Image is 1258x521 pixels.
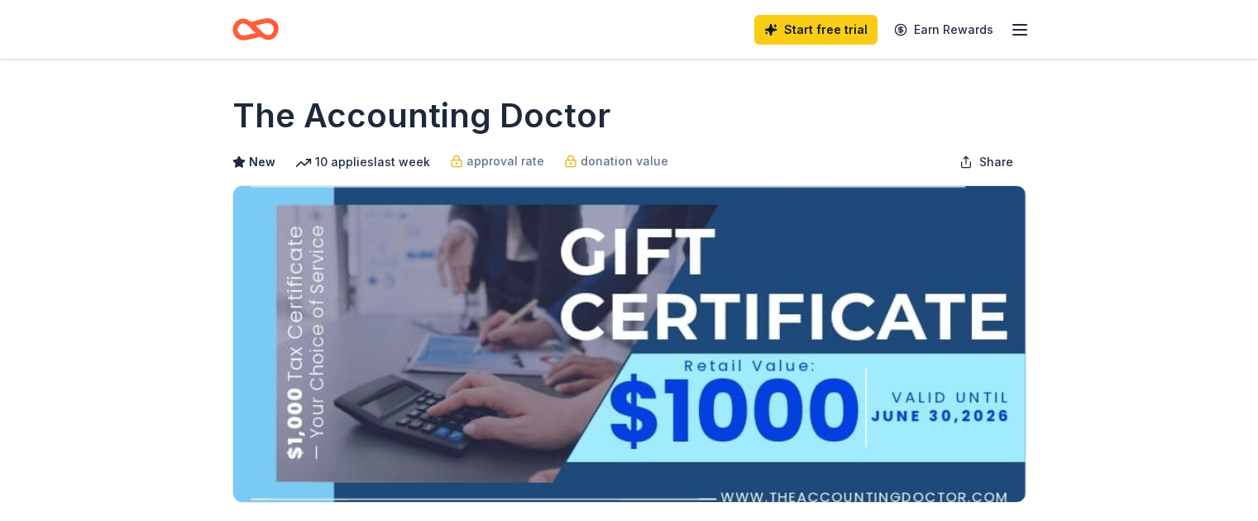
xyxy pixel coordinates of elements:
[232,93,610,139] h1: The Accounting Doctor
[979,152,1013,172] span: Share
[754,15,878,45] a: Start free trial
[466,151,544,171] span: approval rate
[295,152,430,172] div: 10 applies last week
[564,151,668,171] a: donation value
[233,186,1026,502] img: Image for The Accounting Doctor
[946,146,1026,179] button: Share
[249,152,275,172] span: New
[581,151,668,171] span: donation value
[884,15,1003,45] a: Earn Rewards
[450,151,544,171] a: approval rate
[232,10,279,49] a: Home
